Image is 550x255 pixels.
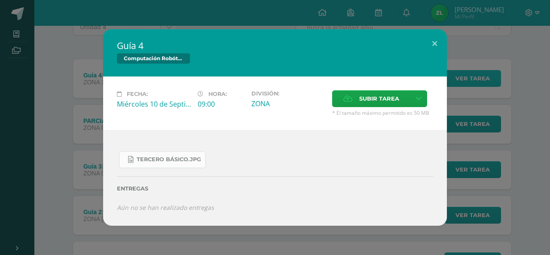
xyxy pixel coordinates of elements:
[137,156,201,163] span: Tercero Básico.jpg
[117,185,433,192] label: Entregas
[198,99,244,109] div: 09:00
[117,40,433,52] h2: Guía 4
[117,203,214,212] i: Aún no se han realizado entregas
[127,91,148,97] span: Fecha:
[208,91,227,97] span: Hora:
[359,91,399,107] span: Subir tarea
[117,53,190,64] span: Computación Robótica
[332,109,433,117] span: * El tamaño máximo permitido es 50 MB
[251,99,325,108] div: ZONA
[422,29,447,58] button: Close (Esc)
[251,90,325,97] label: División:
[117,99,191,109] div: Miércoles 10 de Septiembre
[119,151,206,168] a: Tercero Básico.jpg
